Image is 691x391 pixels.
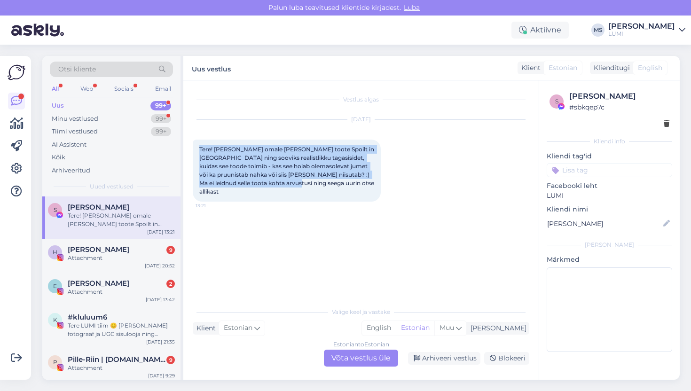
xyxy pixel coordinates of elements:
div: Arhiveeri vestlus [408,352,480,365]
span: k [53,316,57,323]
p: Facebooki leht [547,181,672,191]
div: [DATE] 13:21 [147,228,175,235]
div: Klient [518,63,541,73]
span: 13:21 [196,202,231,209]
div: 99+ [151,127,171,136]
input: Lisa tag [547,163,672,177]
p: LUMI [547,191,672,201]
span: H [53,249,57,256]
label: Uus vestlus [192,62,231,74]
div: AI Assistent [52,140,86,149]
div: 9 [166,246,175,254]
span: Estonian [549,63,577,73]
p: Kliendi tag'id [547,151,672,161]
div: English [362,321,396,335]
div: LUMI [608,30,675,38]
span: Siiri Nool [68,203,129,211]
span: Luba [401,3,423,12]
div: [DATE] [193,115,529,124]
p: Kliendi nimi [547,204,672,214]
div: 9 [166,356,175,364]
a: [PERSON_NAME]LUMI [608,23,685,38]
div: Tiimi vestlused [52,127,98,136]
div: [DATE] 9:29 [148,372,175,379]
div: Klient [193,323,216,333]
span: Tere! [PERSON_NAME] omale [PERSON_NAME] toote Spoilt in [GEOGRAPHIC_DATA] ning sooviks realistlik... [199,146,376,195]
div: [PERSON_NAME] [547,241,672,249]
div: Attachment [68,254,175,262]
span: Uued vestlused [90,182,133,191]
div: [DATE] 21:35 [146,338,175,345]
span: P [53,359,57,366]
div: Valige keel ja vastake [193,308,529,316]
div: [PERSON_NAME] [467,323,526,333]
span: Elis Loik [68,279,129,288]
div: Web [79,83,95,95]
div: Arhiveeritud [52,166,90,175]
input: Lisa nimi [547,219,661,229]
div: MS [591,23,605,37]
div: Attachment [68,288,175,296]
span: S [54,206,57,213]
span: s [555,98,558,105]
div: [DATE] 20:52 [145,262,175,269]
div: 99+ [150,101,171,110]
div: Kõik [52,153,65,162]
span: Helena Feofanov-Crawford [68,245,129,254]
span: English [638,63,662,73]
span: Pille-Riin | treenerpilleriin.ee [68,355,165,364]
div: Klienditugi [590,63,630,73]
div: All [50,83,61,95]
div: Email [153,83,173,95]
img: Askly Logo [8,63,25,81]
div: # sbkqep7c [569,102,669,112]
span: Estonian [224,323,252,333]
div: Attachment [68,364,175,372]
span: Muu [440,323,454,332]
span: E [53,282,57,289]
div: Socials [112,83,135,95]
p: Märkmed [547,255,672,265]
div: Estonian to Estonian [333,340,389,349]
div: [DATE] 13:42 [146,296,175,303]
div: [PERSON_NAME] [569,91,669,102]
div: Kliendi info [547,137,672,146]
div: Estonian [396,321,434,335]
div: Uus [52,101,64,110]
div: Blokeeri [484,352,529,365]
span: #kluluum6 [68,313,107,321]
div: Tere! [PERSON_NAME] omale [PERSON_NAME] toote Spoilt in [GEOGRAPHIC_DATA] ning sooviks realistlik... [68,211,175,228]
div: [PERSON_NAME] [608,23,675,30]
div: 99+ [151,114,171,124]
span: Otsi kliente [58,64,96,74]
div: Vestlus algas [193,95,529,104]
div: Aktiivne [511,22,569,39]
div: Võta vestlus üle [324,350,398,367]
div: 2 [166,280,175,288]
div: Minu vestlused [52,114,98,124]
div: Tere LUMI tiim 😊 [PERSON_NAME] fotograaf ja UGC sisulooja ning pakuks teile foto ja video loomist... [68,321,175,338]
